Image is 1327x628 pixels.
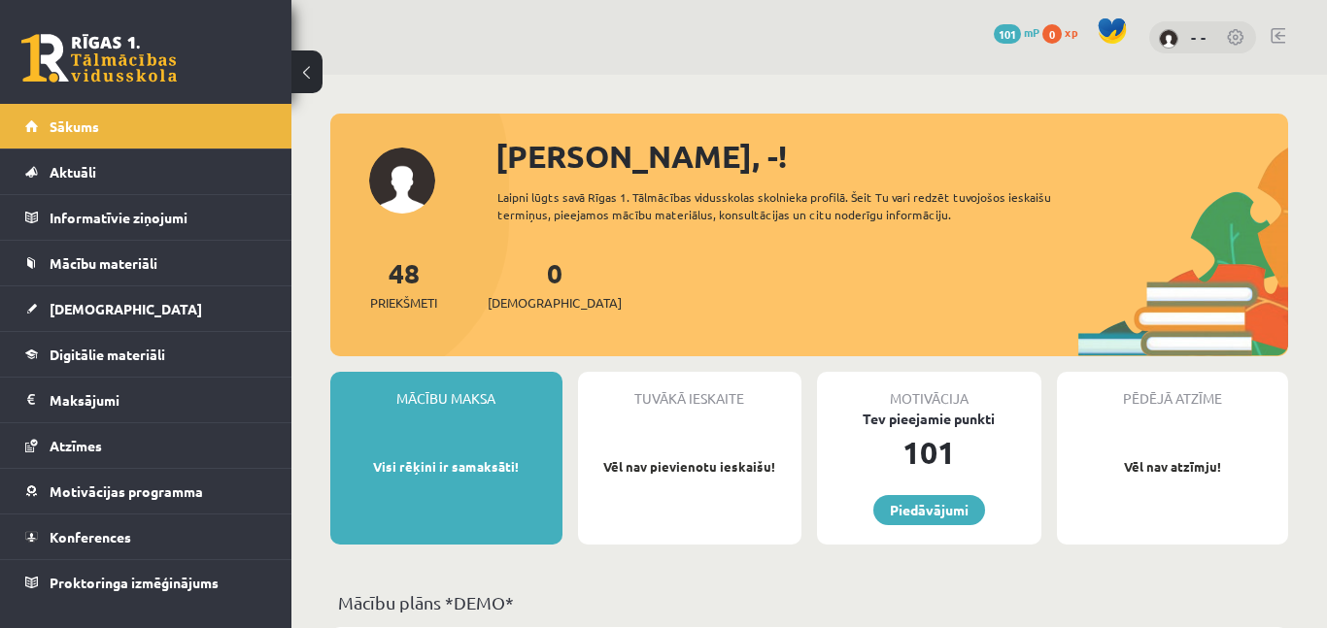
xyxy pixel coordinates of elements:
a: Proktoringa izmēģinājums [25,560,267,605]
img: - - [1159,29,1178,49]
span: Motivācijas programma [50,482,203,500]
a: Mācību materiāli [25,241,267,285]
div: Motivācija [817,372,1041,409]
span: Proktoringa izmēģinājums [50,574,219,591]
p: Mācību plāns *DEMO* [338,589,1280,615]
a: Motivācijas programma [25,469,267,513]
a: Piedāvājumi [873,495,985,525]
span: 0 [1042,24,1062,44]
div: Tev pieejamie punkti [817,409,1041,429]
a: Rīgas 1. Tālmācības vidusskola [21,34,177,83]
span: Priekšmeti [370,293,437,313]
a: 0 xp [1042,24,1087,40]
p: Vēl nav atzīmju! [1067,457,1279,477]
span: Digitālie materiāli [50,346,165,363]
span: Konferences [50,528,131,545]
a: 48Priekšmeti [370,255,437,313]
span: Sākums [50,117,99,135]
span: Mācību materiāli [50,254,157,272]
p: Visi rēķini ir samaksāti! [340,457,553,477]
div: Laipni lūgts savā Rīgas 1. Tālmācības vidusskolas skolnieka profilā. Šeit Tu vari redzēt tuvojošo... [497,188,1072,223]
span: Aktuāli [50,163,96,181]
a: Digitālie materiāli [25,332,267,377]
a: Informatīvie ziņojumi [25,195,267,240]
a: 101 mP [994,24,1039,40]
div: [PERSON_NAME], -! [495,133,1288,180]
legend: Maksājumi [50,378,267,422]
div: Tuvākā ieskaite [578,372,802,409]
div: Pēdējā atzīme [1057,372,1289,409]
a: [DEMOGRAPHIC_DATA] [25,286,267,331]
legend: Informatīvie ziņojumi [50,195,267,240]
a: Sākums [25,104,267,149]
span: [DEMOGRAPHIC_DATA] [50,300,202,317]
p: Vēl nav pievienotu ieskaišu! [588,457,793,477]
a: - - [1191,27,1207,47]
a: Maksājumi [25,378,267,422]
div: 101 [817,429,1041,476]
span: 101 [994,24,1021,44]
a: 0[DEMOGRAPHIC_DATA] [488,255,622,313]
span: Atzīmes [50,437,102,454]
a: Konferences [25,514,267,559]
div: Mācību maksa [330,372,562,409]
a: Atzīmes [25,423,267,468]
span: [DEMOGRAPHIC_DATA] [488,293,622,313]
span: mP [1024,24,1039,40]
span: xp [1065,24,1077,40]
a: Aktuāli [25,149,267,194]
